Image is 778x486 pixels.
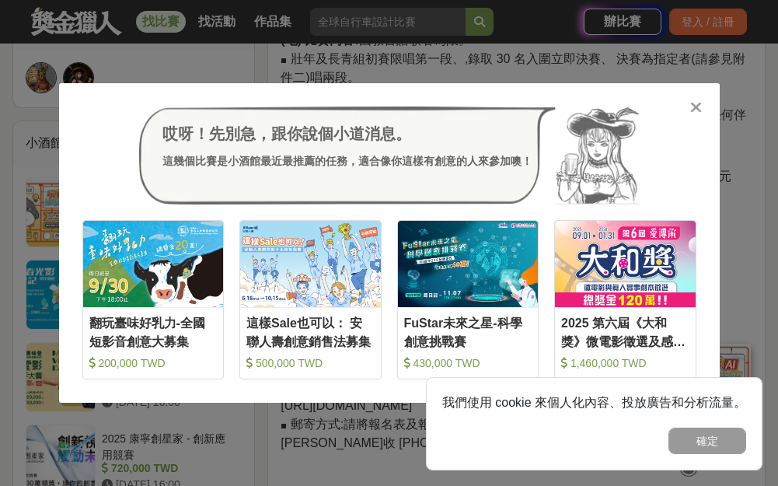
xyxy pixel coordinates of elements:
img: Cover Image [398,221,539,307]
div: 哎呀！先別急，跟你說個小道消息。 [162,122,532,145]
a: Cover Image2025 第六屆《大和獎》微電影徵選及感人實事分享 1,460,000 TWD [554,220,696,379]
span: 我們使用 cookie 來個人化內容、投放廣告和分析流量。 [442,396,746,409]
div: 2025 第六屆《大和獎》微電影徵選及感人實事分享 [561,314,689,349]
a: Cover ImageFuStar未來之星-科學創意挑戰賽 430,000 TWD [397,220,539,379]
div: 這幾個比賽是小酒館最近最推薦的任務，適合像你這樣有創意的人來參加噢！ [162,153,532,170]
img: Avatar [556,107,640,205]
img: Cover Image [555,221,696,307]
div: 這樣Sale也可以： 安聯人壽創意銷售法募集 [246,314,375,349]
a: Cover Image翻玩臺味好乳力-全國短影音創意大募集 200,000 TWD [82,220,225,379]
a: Cover Image這樣Sale也可以： 安聯人壽創意銷售法募集 500,000 TWD [239,220,382,379]
img: Cover Image [240,221,381,307]
div: 1,460,000 TWD [561,355,689,371]
div: 翻玩臺味好乳力-全國短影音創意大募集 [89,314,218,349]
div: 200,000 TWD [89,355,218,371]
img: Cover Image [83,221,224,307]
div: 500,000 TWD [246,355,375,371]
div: FuStar未來之星-科學創意挑戰賽 [404,314,532,349]
button: 確定 [668,428,746,454]
div: 430,000 TWD [404,355,532,371]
